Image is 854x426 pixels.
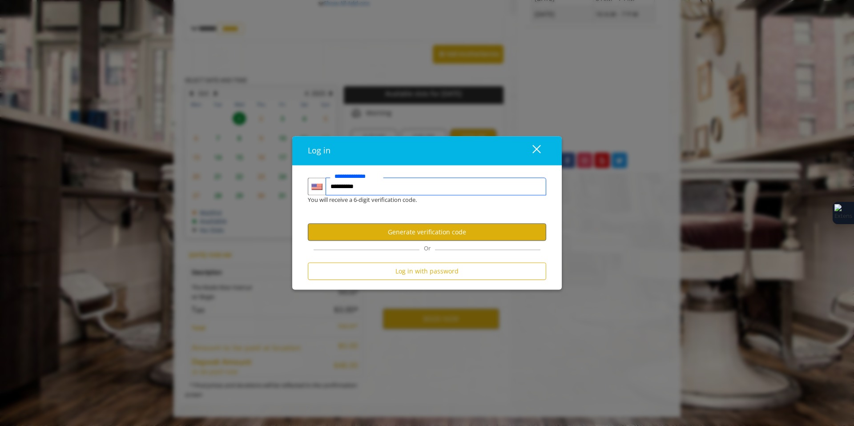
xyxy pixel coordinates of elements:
[834,204,852,222] img: Extension Icon
[308,178,326,196] div: Country
[308,145,330,156] span: Log in
[308,223,546,241] button: Generate verification code
[419,245,435,253] span: Or
[308,263,546,280] button: Log in with password
[301,196,540,205] div: You will receive a 6-digit verification code.
[516,141,546,160] button: close dialog
[522,144,540,157] div: close dialog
